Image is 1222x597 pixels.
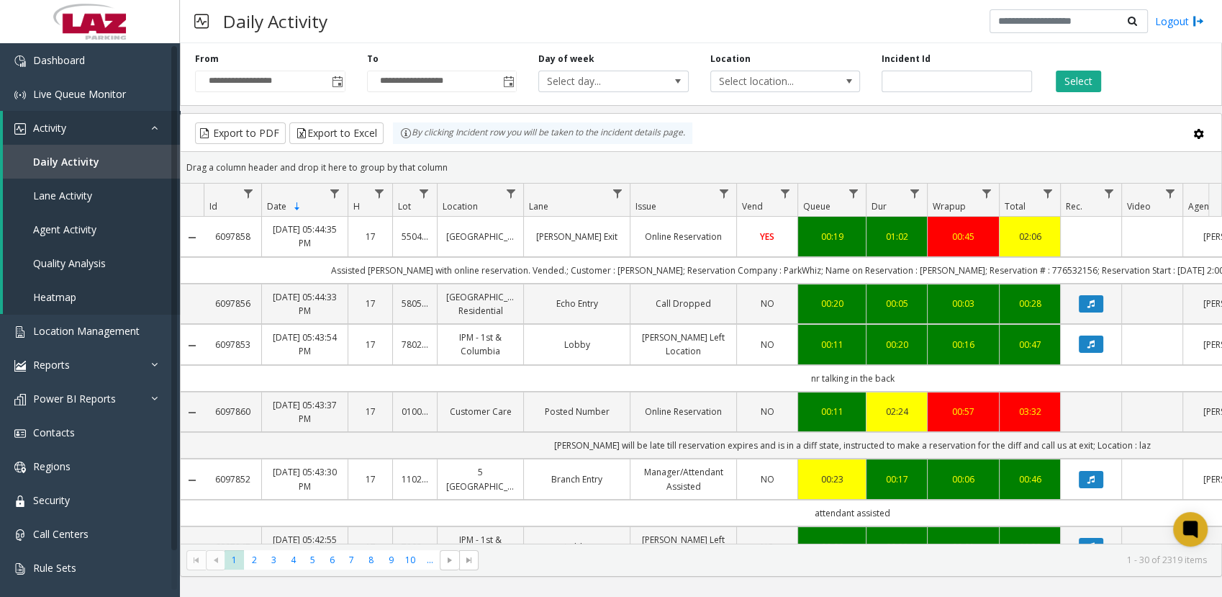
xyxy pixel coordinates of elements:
button: Export to PDF [195,122,286,144]
a: Lane Activity [3,179,180,212]
span: Activity [33,121,66,135]
a: 17 [357,297,384,310]
a: Vend Filter Menu [775,184,795,203]
div: 00:17 [875,472,918,486]
a: 00:09 [807,540,857,554]
span: Date [267,200,286,212]
a: Collapse Details [181,340,204,351]
span: Wrapup [933,200,966,212]
a: [DATE] 05:43:37 PM [271,398,339,426]
img: 'icon' [14,428,26,439]
a: 00:06 [936,472,990,486]
a: 17 [357,338,384,351]
img: 'icon' [14,123,26,135]
span: Dashboard [33,53,85,67]
a: Collapse Details [181,407,204,418]
div: 00:01 [936,540,990,554]
div: 01:02 [875,230,918,243]
a: 00:45 [936,230,990,243]
a: 780264 [402,540,428,554]
a: 550417 [402,230,428,243]
a: Customer Care [446,405,515,418]
span: Lane [529,200,548,212]
span: Rec. [1066,200,1082,212]
img: 'icon' [14,495,26,507]
span: Location Management [33,324,140,338]
a: [DATE] 05:43:54 PM [271,331,339,358]
a: 00:11 [807,405,857,418]
a: 17 [357,230,384,243]
a: 00:03 [936,297,990,310]
a: Lobby [533,540,621,554]
a: NO [746,540,789,554]
a: 00:11 [807,338,857,351]
span: Regions [33,459,71,473]
a: Issue Filter Menu [714,184,733,203]
a: Collapse Details [181,232,204,243]
a: 00:57 [936,405,990,418]
a: Location Filter Menu [501,184,520,203]
a: 03:32 [1008,405,1051,418]
a: 17 [357,405,384,418]
a: Call Dropped [639,297,728,310]
div: Drag a column header and drop it here to group by that column [181,155,1221,180]
span: H [353,200,360,212]
div: 00:05 [875,297,918,310]
span: NO [761,541,774,553]
span: Page 11 [420,550,440,570]
span: Sortable [291,201,303,212]
span: NO [761,338,774,351]
a: Rec. Filter Menu [1099,184,1118,203]
label: From [195,53,219,66]
img: logout [1192,14,1204,29]
a: 780264 [402,338,428,351]
span: Page 6 [322,550,342,570]
div: 00:46 [1008,472,1051,486]
img: 'icon' [14,326,26,338]
span: Queue [803,200,830,212]
a: 6097853 [212,338,253,351]
a: Activity [3,111,180,145]
span: NO [761,473,774,485]
div: 00:22 [875,540,918,554]
div: 00:20 [807,297,857,310]
span: Heatmap [33,290,76,304]
span: Page 3 [264,550,284,570]
a: 6097852 [212,472,253,486]
a: 00:16 [936,338,990,351]
span: Daily Activity [33,155,99,169]
div: Data table [181,184,1221,544]
span: Agent Activity [33,223,96,236]
a: Video Filter Menu [1160,184,1180,203]
a: Quality Analysis [3,246,180,280]
a: 00:23 [807,472,857,486]
a: Daily Activity [3,145,180,179]
a: [PERSON_NAME] Exit [533,230,621,243]
a: 17 [357,540,384,554]
a: IPM - 1st & Columbia [446,533,515,560]
span: Lane Activity [33,189,92,202]
label: Day of week [538,53,594,66]
a: Branch Entry [533,472,621,486]
a: Date Filter Menu [325,184,345,203]
span: Location [443,200,478,212]
a: 6097860 [212,405,253,418]
span: Page 7 [342,550,361,570]
a: 17 [357,472,384,486]
span: Id [209,200,217,212]
div: 00:20 [875,338,918,351]
span: Select location... [711,71,830,91]
span: Page 10 [401,550,420,570]
button: Export to Excel [289,122,384,144]
a: Collapse Details [181,475,204,486]
label: Location [710,53,751,66]
a: 580519 [402,297,428,310]
kendo-pager-info: 1 - 30 of 2319 items [487,554,1207,566]
a: 02:06 [1008,230,1051,243]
